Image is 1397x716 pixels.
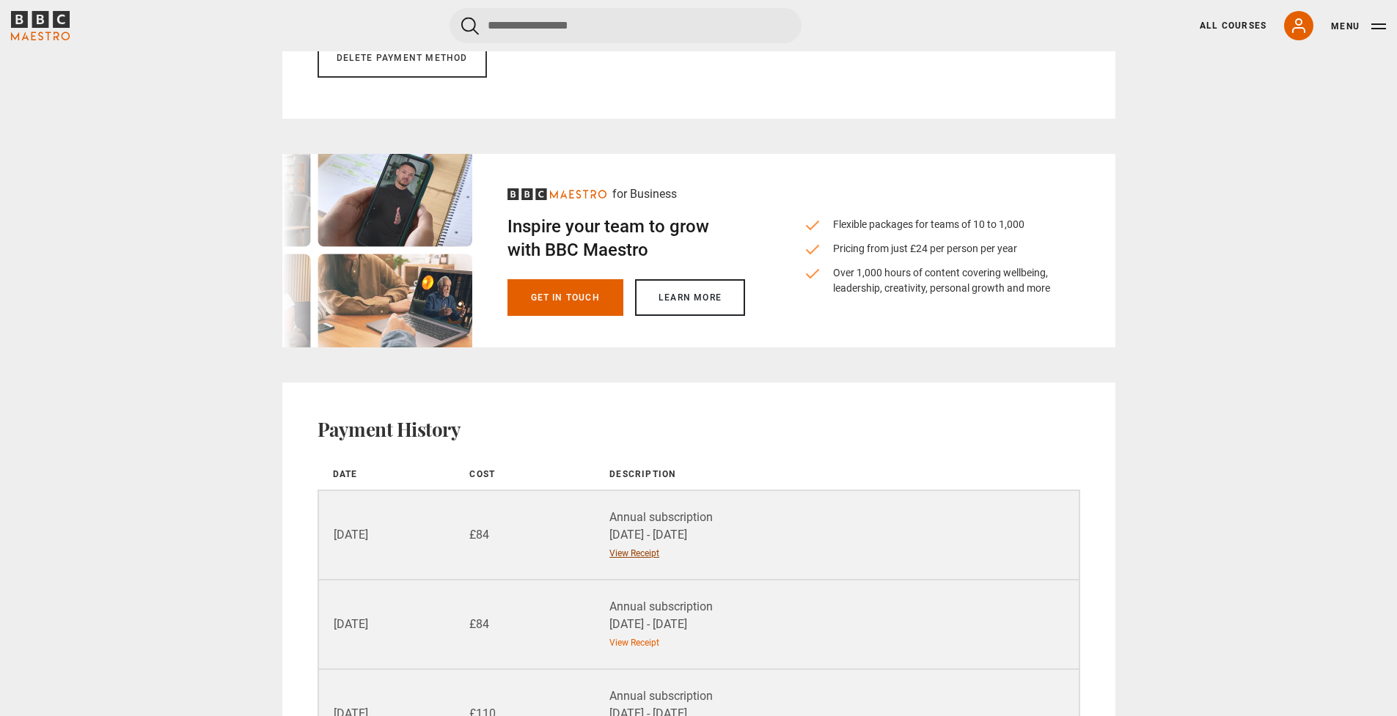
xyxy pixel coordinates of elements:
[450,8,802,43] input: Search
[318,490,455,580] td: [DATE]
[507,279,623,316] a: Get in touch
[609,547,659,560] a: View Receipt
[804,217,1057,232] li: Flexible packages for teams of 10 to 1,000
[804,265,1057,296] li: Over 1,000 hours of content covering wellbeing, leadership, creativity, personal growth and more
[282,154,472,347] img: business-signpost-desktop.webp
[592,459,1079,490] th: Description
[318,459,455,490] th: Date
[318,580,455,669] td: [DATE]
[1331,19,1386,34] button: Toggle navigation
[455,459,592,490] th: Cost
[318,38,487,78] a: Delete payment method
[455,580,592,669] td: £84
[609,636,659,649] a: View Receipt
[612,185,677,203] p: for Business
[318,418,1080,441] h2: Payment History
[609,509,1077,544] div: Annual subscription [DATE] - [DATE]
[609,598,1077,633] div: Annual subscription [DATE] - [DATE]
[804,241,1057,256] li: Pricing from just £24 per person per year
[455,490,592,580] td: £84
[507,188,606,200] svg: BBC Maestro
[507,215,745,262] h2: Inspire your team to grow with BBC Maestro
[1200,19,1266,32] a: All Courses
[11,11,70,40] svg: BBC Maestro
[635,279,745,316] a: Learn more
[461,17,479,35] button: Submit the search query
